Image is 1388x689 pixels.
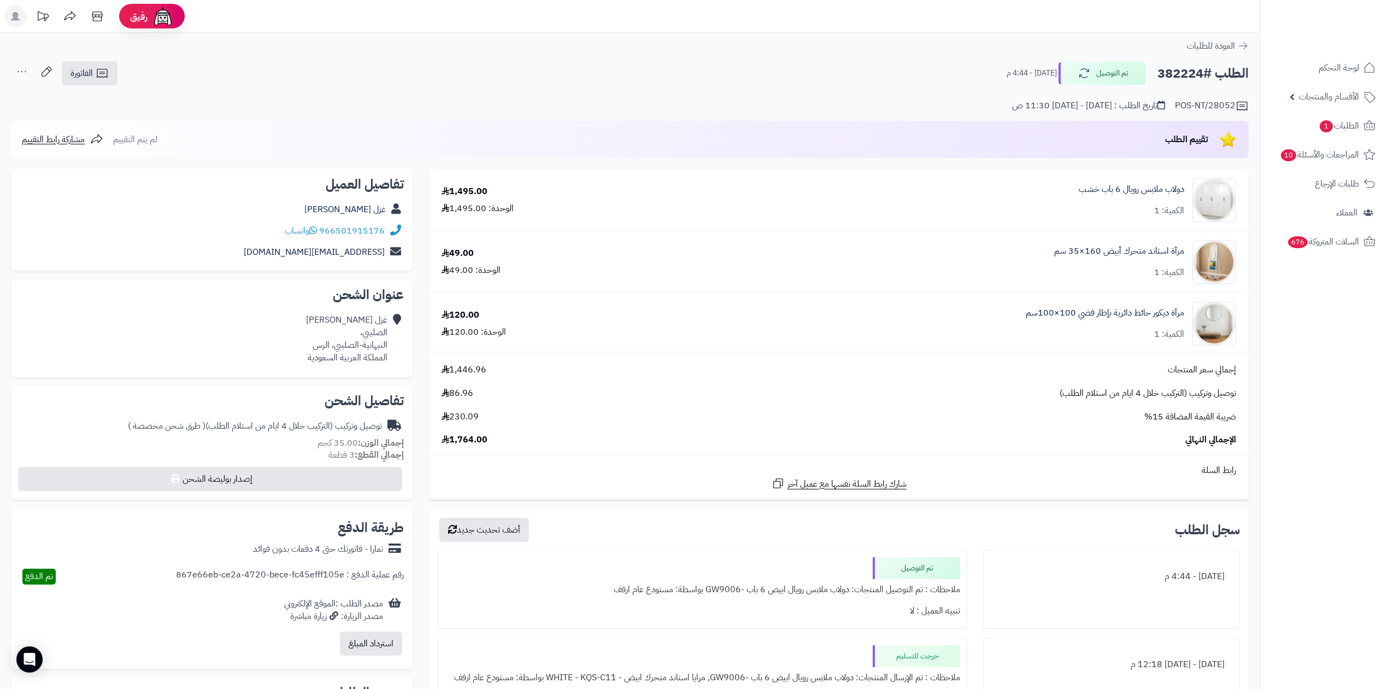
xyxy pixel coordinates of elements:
[433,464,1244,477] div: رابط السلة
[873,557,960,579] div: تم التوصيل
[358,436,404,449] strong: إجمالي الوزن:
[1175,523,1240,536] h3: سجل الطلب
[152,5,174,27] img: ai-face.png
[355,448,404,462] strong: إجمالي القطع:
[20,394,404,407] h2: تفاصيل الشحن
[445,667,960,688] div: ملاحظات : تم الإرسال المنتجات: دولاب ملابس رويال ابيض 6 باب -GW9006, مرايا استاند متحرك ابيض - WH...
[1144,411,1236,423] span: ضريبة القيمة المضافة 15%
[1060,387,1236,400] span: توصيل وتركيب (التركيب خلال 4 ايام من استلام الطلب)
[1193,178,1236,222] img: 1747846302-1-90x90.jpg
[22,133,85,146] span: مشاركة رابط التقييم
[1287,234,1359,249] span: السلات المتروكة
[20,178,404,191] h2: تفاصيل العميل
[22,133,103,146] a: مشاركة رابط التقييم
[1154,328,1184,341] div: الكمية: 1
[990,566,1233,587] div: [DATE] - 4:44 م
[1280,149,1296,162] span: 10
[1267,55,1381,81] a: لوحة التحكم
[1267,113,1381,139] a: الطلبات1
[244,246,385,259] a: [EMAIL_ADDRESS][DOMAIN_NAME]
[284,598,383,623] div: مصدر الطلب :الموقع الإلكتروني
[442,247,474,260] div: 49.00
[113,133,157,146] span: لم يتم التقييم
[284,610,383,623] div: مصدر الزيارة: زيارة مباشرة
[1012,100,1165,112] div: تاريخ الطلب : [DATE] - [DATE] 11:30 ص
[304,203,386,216] a: غزل [PERSON_NAME]
[873,645,960,667] div: خرجت للتسليم
[62,61,117,85] a: الفاتورة
[442,387,473,400] span: 86.96
[1267,200,1381,226] a: العملاء
[1154,266,1184,279] div: الكمية: 1
[340,632,402,656] button: استرداد المبلغ
[442,434,487,446] span: 1,764.00
[130,10,148,23] span: رفيق
[442,309,479,322] div: 120.00
[29,5,56,30] a: تحديثات المنصة
[1319,118,1359,133] span: الطلبات
[442,185,487,198] div: 1,495.00
[1079,183,1184,196] a: دولاب ملابس رويال 6 باب خشب
[1315,176,1359,191] span: طلبات الإرجاع
[1319,60,1359,75] span: لوحة التحكم
[1007,68,1057,79] small: [DATE] - 4:44 م
[176,569,404,585] div: رقم عملية الدفع : 867e66eb-ce2a-4720-bece-fc45efff105e
[1054,245,1184,258] a: مرآة استاند متحرك أبيض 160×35 سم
[1314,23,1378,46] img: logo-2.png
[253,543,383,556] div: تمارا - فاتورتك حتى 4 دفعات بدون فوائد
[1267,142,1381,168] a: المراجعات والأسئلة10
[1320,120,1333,133] span: 1
[442,264,501,277] div: الوحدة: 49.00
[1267,229,1381,255] a: السلات المتروكة676
[1187,39,1235,52] span: العودة للطلبات
[1165,133,1208,146] span: تقييم الطلب
[442,364,486,376] span: 1,446.96
[70,67,93,80] span: الفاتورة
[328,448,404,462] small: 3 قطعة
[338,521,404,534] h2: طريقة الدفع
[306,314,387,364] div: غزل [PERSON_NAME] الصليبي، النبهانية-الصليبي، الرس المملكة العربية السعودية
[319,224,385,237] a: 966501915176
[445,579,960,600] div: ملاحظات : تم التوصيل المنتجات: دولاب ملابس رويال ابيض 6 باب -GW9006 بواسطة: مستودع عام ارفف
[1026,307,1184,319] a: مرآة ديكور حائط دائرية بإطار فضي 100×100سم
[128,420,382,433] div: توصيل وتركيب (التركيب خلال 4 ايام من استلام الطلب)
[1187,39,1249,52] a: العودة للطلبات
[1175,100,1249,113] div: POS-NT/28052
[317,436,404,449] small: 35.00 كجم
[1336,205,1357,220] span: العملاء
[787,478,907,491] span: شارك رابط السلة نفسها مع عميل آخر
[20,288,404,301] h2: عنوان الشحن
[1168,364,1236,376] span: إجمالي سعر المنتجات
[285,224,317,237] a: واتساب
[1185,434,1236,446] span: الإجمالي النهائي
[772,477,907,491] a: شارك رابط السلة نفسها مع عميل آخر
[445,600,960,622] div: تنبيه العميل : لا
[16,646,43,673] div: Open Intercom Messenger
[1193,240,1236,284] img: 1753188266-1-90x90.jpg
[990,654,1233,675] div: [DATE] - [DATE] 12:18 م
[1157,62,1249,85] h2: الطلب #382224
[442,326,506,338] div: الوحدة: 120.00
[1154,205,1184,217] div: الكمية: 1
[1299,89,1359,104] span: الأقسام والمنتجات
[1280,147,1359,162] span: المراجعات والأسئلة
[1058,62,1146,85] button: تم التوصيل
[1287,236,1308,249] span: 676
[442,411,479,423] span: 230.09
[1193,302,1236,346] img: 1753785297-1-90x90.jpg
[1267,171,1381,197] a: طلبات الإرجاع
[128,419,205,433] span: ( طرق شحن مخصصة )
[439,518,529,542] button: أضف تحديث جديد
[18,467,402,491] button: إصدار بوليصة الشحن
[442,202,514,215] div: الوحدة: 1,495.00
[25,570,53,583] span: تم الدفع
